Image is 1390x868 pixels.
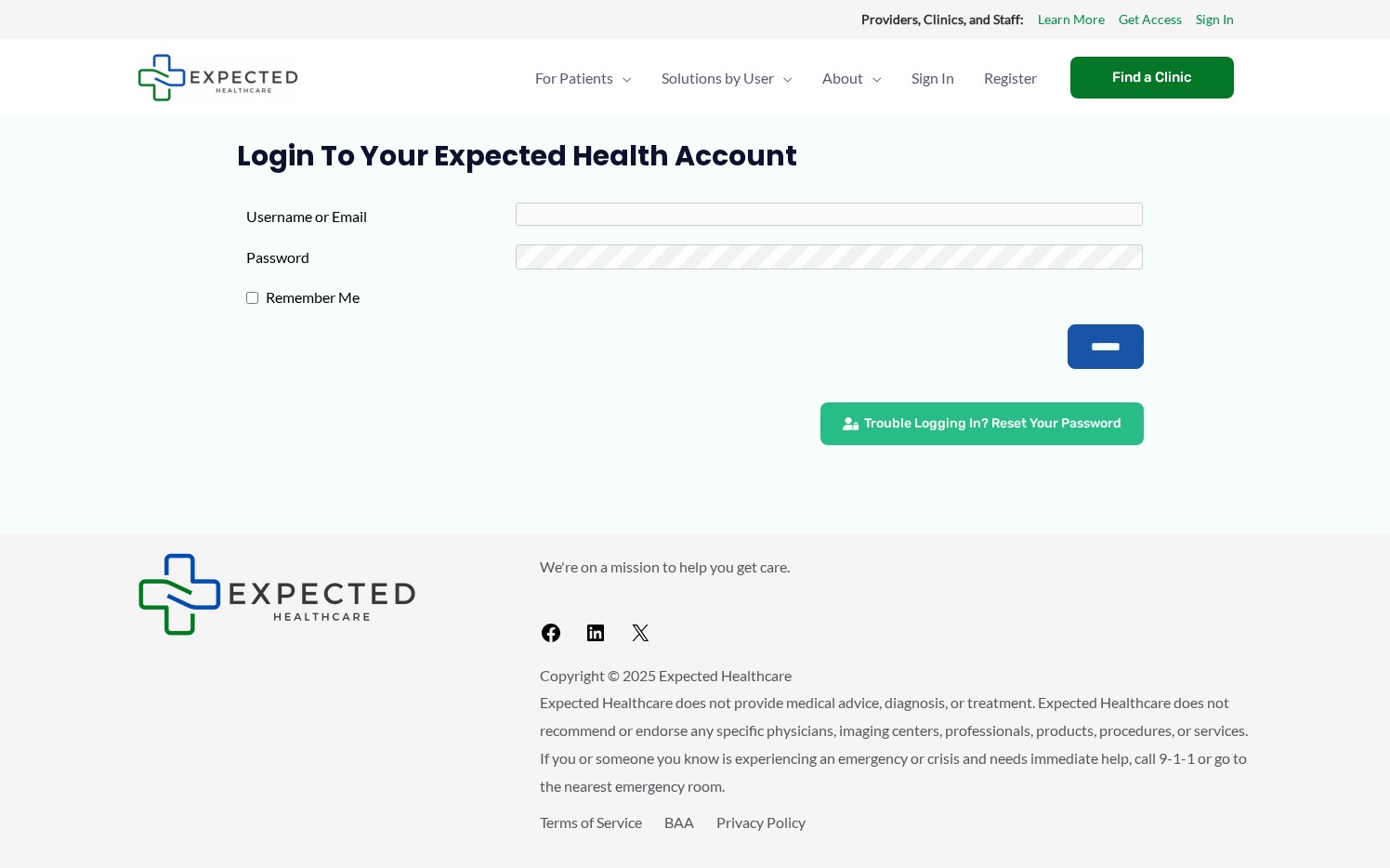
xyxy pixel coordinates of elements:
span: Menu Toggle [774,46,793,111]
a: Sign In [1196,7,1234,32]
a: Privacy Policy [716,813,806,831]
span: Expected Healthcare does not provide medical advice, diagnosis, or treatment. Expected Healthcare... [540,693,1248,794]
a: For PatientsMenu Toggle [520,46,647,111]
span: Menu Toggle [863,46,882,111]
a: Trouble Logging In? Reset Your Password [820,402,1144,445]
label: Username or Email [246,203,516,230]
strong: Providers, Clinics, and Staff: [861,11,1024,27]
span: Menu Toggle [613,46,632,111]
span: Copyright © 2025 Expected Healthcare [540,666,792,684]
span: Trouble Logging In? Reset Your Password [864,417,1121,430]
span: For Patients [535,46,613,111]
a: Solutions by UserMenu Toggle [647,46,807,111]
aside: Footer Widget 2 [540,553,1252,652]
img: Expected Healthcare Logo - side, dark font, small [138,553,416,636]
aside: Footer Widget 1 [138,553,493,636]
a: BAA [664,813,694,831]
span: Solutions by User [662,46,774,111]
nav: Primary Site Navigation [520,46,1052,111]
a: Find a Clinic [1070,57,1234,99]
label: Password [246,243,516,271]
a: AboutMenu Toggle [807,46,897,111]
a: Terms of Service [540,813,642,831]
label: Remember Me [258,283,528,311]
span: Sign In [911,46,954,111]
a: Sign In [897,46,969,111]
p: We're on a mission to help you get care. [540,553,1252,581]
a: Register [969,46,1052,111]
a: Learn More [1038,7,1105,32]
span: About [822,46,863,111]
img: Expected Healthcare Logo - side, dark font, small [138,54,298,101]
h1: Login to Your Expected Health Account [237,139,1154,173]
a: Get Access [1119,7,1182,32]
span: Register [984,46,1037,111]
